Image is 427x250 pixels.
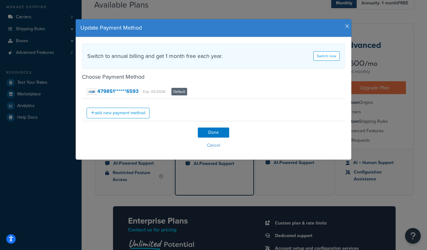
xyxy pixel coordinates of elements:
[171,88,187,95] span: Default
[313,51,340,61] a: Switch now
[80,24,347,32] h4: Update Payment Method
[82,73,345,81] h4: Choose Payment Method
[82,141,345,150] button: Cancel
[87,88,96,95] img: visa.png
[198,128,229,138] input: Done
[87,52,223,60] h4: Switch to annual billing and get 1 month free each year.
[87,108,149,118] a: add new payment method
[143,89,165,94] small: Exp. 03/2026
